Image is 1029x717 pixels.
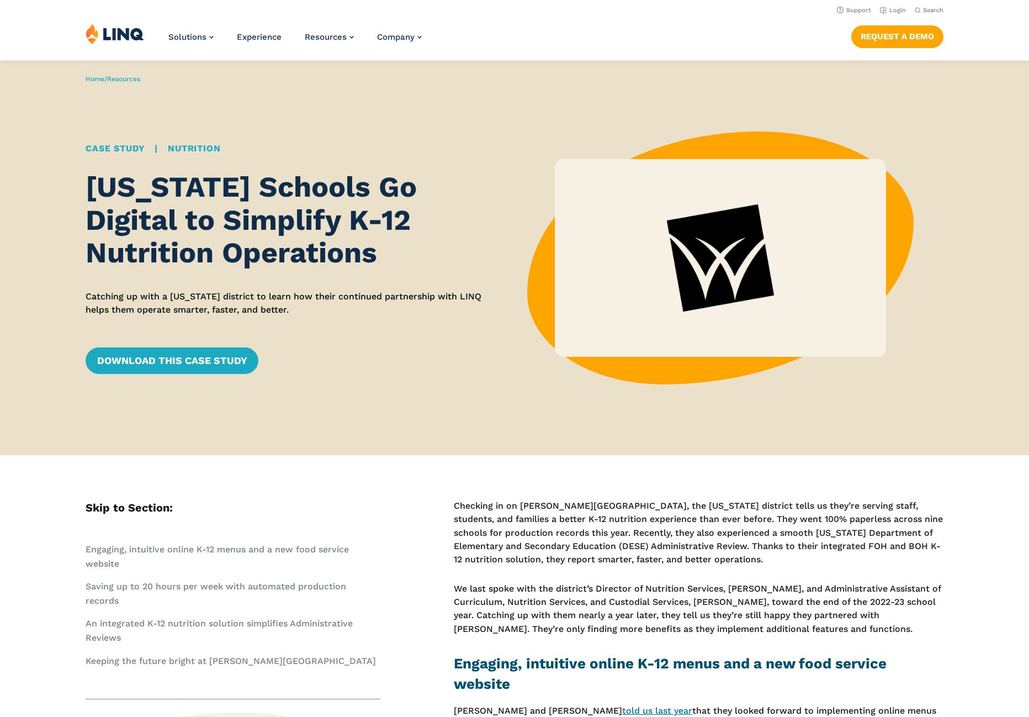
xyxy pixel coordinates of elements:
a: Keeping the future bright at [PERSON_NAME][GEOGRAPHIC_DATA] [86,656,376,666]
a: Engaging, intuitive online K-12 menus and a new food service website [86,544,349,569]
div: | [86,142,501,155]
a: Support [837,7,871,14]
span: Company [377,32,415,42]
h1: [US_STATE] Schools Go Digital to Simplify K-12 Nutrition Operations [86,171,501,270]
a: Saving up to 20 hours per week with automated production records [86,581,346,606]
a: An integrated K-12 nutrition solution simplifies Administrative Reviews [86,618,353,643]
p: We last spoke with the district’s Director of Nutrition Services, [PERSON_NAME], and Administrati... [454,582,943,636]
a: Download this Case Study [86,347,258,374]
img: Willard Logo [555,159,886,357]
a: Case Study [86,143,145,154]
a: Login [880,7,906,14]
a: Resources [305,32,354,42]
span: Resources [305,32,347,42]
img: LINQ | K‑12 Software [86,23,144,44]
span: / [86,75,140,83]
a: told us last year [622,705,692,716]
a: Resources [107,75,140,83]
span: Search [923,7,943,14]
button: Open Search Bar [915,6,943,14]
a: Solutions [168,32,214,42]
a: Experience [237,32,282,42]
span: Solutions [168,32,206,42]
nav: Button Navigation [851,23,943,48]
a: Nutrition [168,143,220,154]
p: Catching up with a [US_STATE] district to learn how their continued partnership with LINQ helps t... [86,290,501,317]
h5: Skip to Section: [86,499,380,516]
a: Request a Demo [851,25,943,48]
a: Company [377,32,422,42]
h2: Engaging, intuitive online K-12 menus and a new food service website [454,653,943,694]
a: Home [86,75,104,83]
p: Checking in on [PERSON_NAME][GEOGRAPHIC_DATA], the [US_STATE] district tells us they’re serving s... [454,499,943,567]
nav: Primary Navigation [168,23,422,60]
